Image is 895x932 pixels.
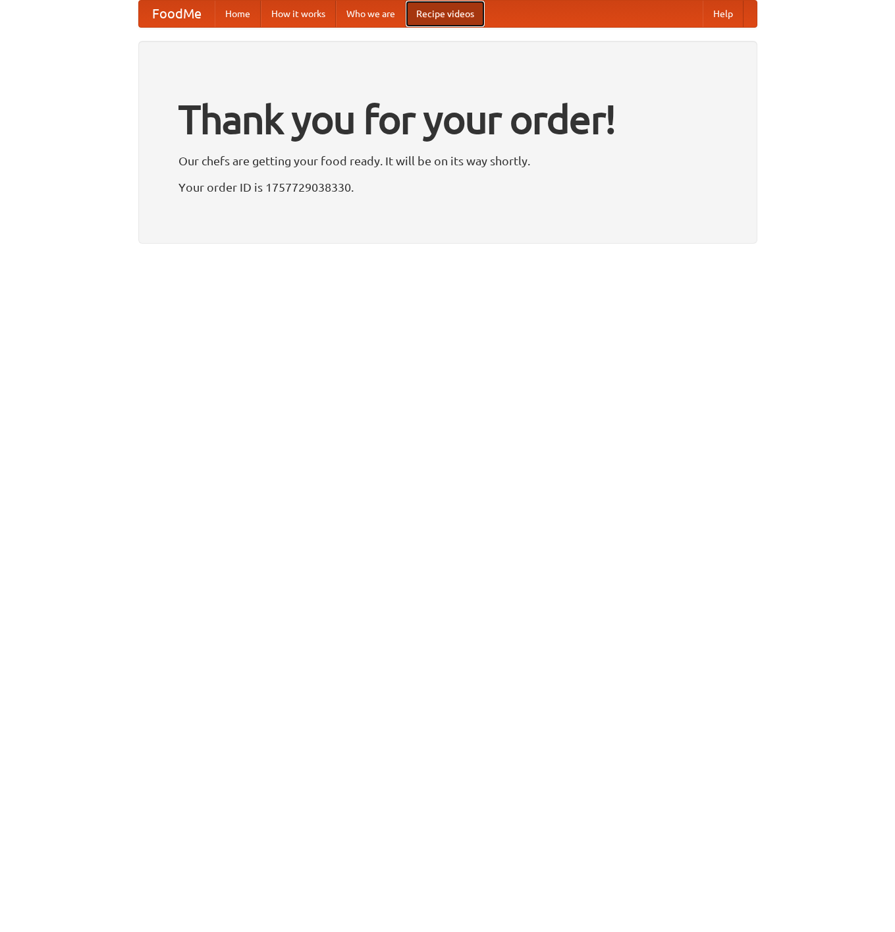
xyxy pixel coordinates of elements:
[178,88,717,151] h1: Thank you for your order!
[703,1,744,27] a: Help
[178,151,717,171] p: Our chefs are getting your food ready. It will be on its way shortly.
[178,177,717,197] p: Your order ID is 1757729038330.
[336,1,406,27] a: Who we are
[261,1,336,27] a: How it works
[139,1,215,27] a: FoodMe
[215,1,261,27] a: Home
[406,1,485,27] a: Recipe videos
